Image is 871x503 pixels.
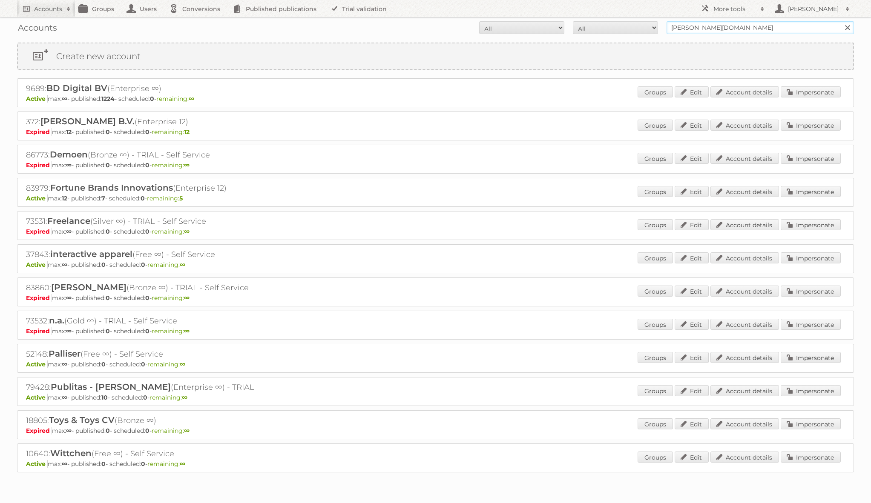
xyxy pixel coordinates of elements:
p: max: - published: - scheduled: - [26,228,845,235]
strong: ∞ [180,360,185,368]
a: Account details [710,352,779,363]
a: Groups [638,352,673,363]
span: Palliser [49,349,80,359]
strong: 0 [145,128,149,136]
strong: 0 [106,161,110,169]
p: max: - published: - scheduled: - [26,161,845,169]
a: Edit [675,352,709,363]
span: Publitas - [PERSON_NAME] [51,382,171,392]
a: Impersonate [781,418,841,429]
span: Active [26,95,48,103]
span: Active [26,261,48,269]
a: Create new account [18,43,853,69]
strong: 0 [106,128,110,136]
strong: 10 [101,394,108,401]
a: Groups [638,153,673,164]
a: Edit [675,385,709,396]
a: Groups [638,418,673,429]
a: Edit [675,286,709,297]
strong: ∞ [184,294,190,302]
span: remaining: [156,95,194,103]
a: Groups [638,86,673,97]
span: Active [26,460,48,468]
strong: ∞ [189,95,194,103]
h2: 37843: (Free ∞) - Self Service [26,249,324,260]
strong: ∞ [184,161,190,169]
strong: ∞ [66,327,72,335]
strong: 0 [106,294,110,302]
strong: ∞ [184,427,190,434]
a: Account details [710,286,779,297]
a: Edit [675,452,709,463]
span: Active [26,360,48,368]
h2: More tools [713,5,756,13]
a: Account details [710,120,779,131]
span: remaining: [149,394,187,401]
span: [PERSON_NAME] B.V. [40,116,135,126]
strong: 0 [101,360,106,368]
a: Account details [710,319,779,330]
a: Edit [675,219,709,230]
strong: ∞ [66,427,72,434]
p: max: - published: - scheduled: - [26,360,845,368]
a: Impersonate [781,153,841,164]
span: remaining: [152,294,190,302]
h2: [PERSON_NAME] [786,5,841,13]
strong: 0 [106,427,110,434]
h2: 52148: (Free ∞) - Self Service [26,349,324,360]
a: Edit [675,252,709,263]
strong: 0 [141,360,145,368]
h2: 73532: (Gold ∞) - TRIAL - Self Service [26,315,324,326]
a: Groups [638,252,673,263]
strong: ∞ [180,261,185,269]
h2: 86773: (Bronze ∞) - TRIAL - Self Service [26,149,324,160]
strong: 0 [101,261,106,269]
span: remaining: [147,460,185,468]
span: Expired [26,294,52,302]
span: BD Digital BV [46,83,107,93]
p: max: - published: - scheduled: - [26,427,845,434]
a: Account details [710,418,779,429]
strong: 0 [106,327,110,335]
h2: 83979: (Enterprise 12) [26,183,324,194]
a: Account details [710,153,779,164]
strong: ∞ [62,95,67,103]
a: Account details [710,452,779,463]
span: Expired [26,128,52,136]
a: Impersonate [781,86,841,97]
strong: 0 [101,460,106,468]
p: max: - published: - scheduled: - [26,394,845,401]
strong: 0 [145,327,149,335]
h2: 9689: (Enterprise ∞) [26,83,324,94]
span: Active [26,194,48,202]
p: max: - published: - scheduled: - [26,261,845,269]
a: Edit [675,86,709,97]
a: Account details [710,186,779,197]
a: Groups [638,385,673,396]
span: remaining: [152,128,190,136]
span: Expired [26,327,52,335]
a: Impersonate [781,452,841,463]
a: Account details [710,252,779,263]
h2: 79428: (Enterprise ∞) - TRIAL [26,382,324,393]
span: remaining: [147,360,185,368]
h2: 83860: (Bronze ∞) - TRIAL - Self Service [26,282,324,293]
span: n.a. [49,315,64,326]
span: Expired [26,427,52,434]
strong: 0 [150,95,154,103]
strong: 1224 [101,95,115,103]
strong: ∞ [62,394,67,401]
strong: ∞ [184,228,190,235]
span: remaining: [152,228,190,235]
span: Toys & Toys CV [49,415,115,425]
strong: 12 [62,194,67,202]
a: Groups [638,120,673,131]
span: Expired [26,228,52,235]
strong: 0 [141,194,145,202]
span: interactive apparel [50,249,132,259]
strong: 0 [143,394,147,401]
a: Edit [675,418,709,429]
span: Expired [26,161,52,169]
span: Active [26,394,48,401]
p: max: - published: - scheduled: - [26,194,845,202]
